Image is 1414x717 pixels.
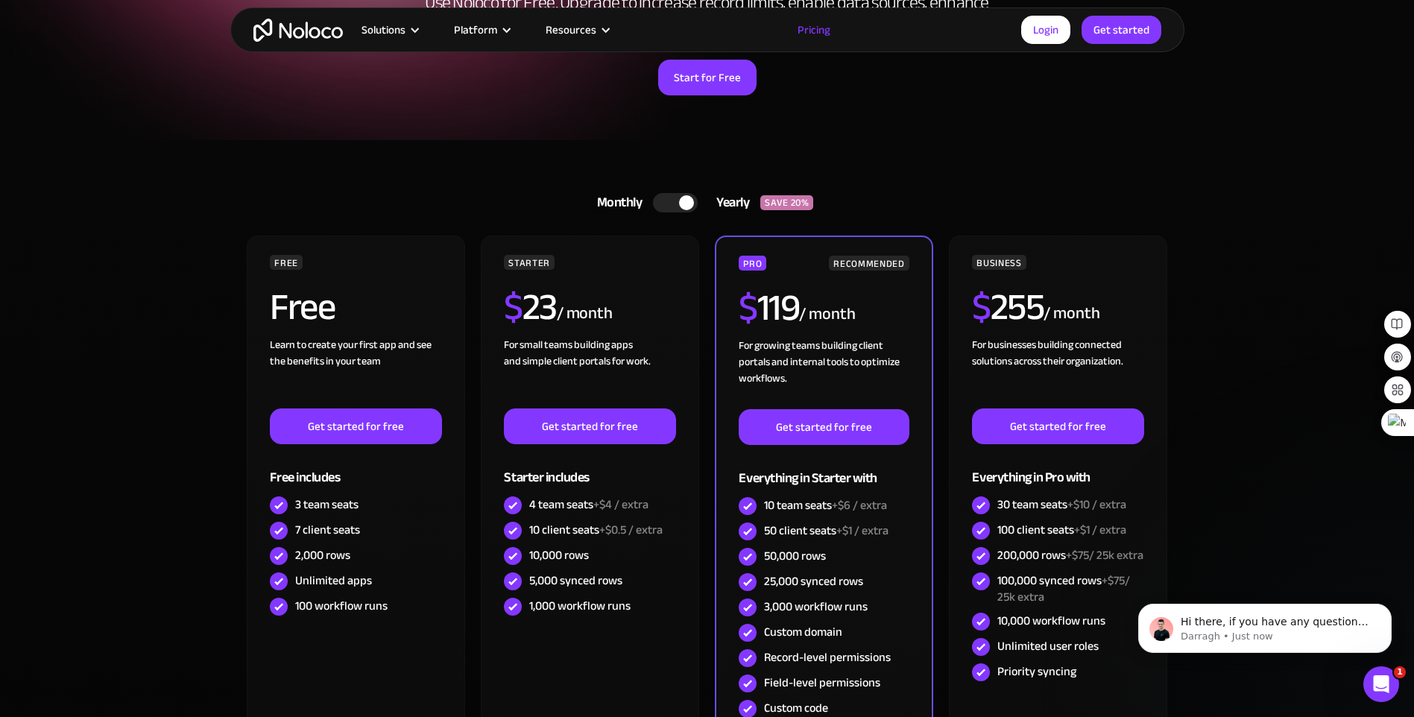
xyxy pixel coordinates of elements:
div: Resources [546,20,596,40]
div: For growing teams building client portals and internal tools to optimize workflows. [739,338,909,409]
div: 2,000 rows [295,547,350,563]
span: $ [972,272,991,342]
span: $ [739,273,757,343]
span: +$75/ 25k extra [997,569,1130,608]
div: Starter includes [504,444,675,493]
h2: Free [270,288,335,326]
div: 10,000 rows [529,547,589,563]
div: Platform [435,20,527,40]
span: +$10 / extra [1067,493,1126,516]
span: +$1 / extra [836,519,889,542]
div: / month [1044,302,1099,326]
div: For businesses building connected solutions across their organization. ‍ [972,337,1143,408]
div: Learn to create your first app and see the benefits in your team ‍ [270,337,441,408]
div: / month [557,302,613,326]
div: 25,000 synced rows [764,573,863,590]
span: $ [504,272,523,342]
div: Free includes [270,444,441,493]
div: 5,000 synced rows [529,572,622,589]
span: +$0.5 / extra [599,519,663,541]
div: Unlimited apps [295,572,372,589]
span: +$6 / extra [832,494,887,517]
a: Start for Free [658,60,757,95]
div: Solutions [362,20,405,40]
div: Priority syncing [997,663,1076,680]
h2: 119 [739,289,799,326]
div: Everything in Starter with [739,445,909,493]
div: For small teams building apps and simple client portals for work. ‍ [504,337,675,408]
div: 30 team seats [997,496,1126,513]
div: STARTER [504,255,554,270]
div: SAVE 20% [760,195,813,210]
div: 10 client seats [529,522,663,538]
div: / month [799,303,855,326]
div: Custom domain [764,624,842,640]
div: 100,000 synced rows [997,572,1143,605]
div: 10,000 workflow runs [997,613,1105,629]
div: 7 client seats [295,522,360,538]
div: Record-level permissions [764,649,891,666]
div: BUSINESS [972,255,1026,270]
div: PRO [739,256,766,271]
span: 1 [1394,666,1406,678]
div: 3 team seats [295,496,359,513]
div: Custom code [764,700,828,716]
div: Platform [454,20,497,40]
div: 50 client seats [764,522,889,539]
div: 4 team seats [529,496,648,513]
div: RECOMMENDED [829,256,909,271]
a: Login [1021,16,1070,44]
h2: 255 [972,288,1044,326]
span: +$1 / extra [1074,519,1126,541]
div: 3,000 workflow runs [764,598,868,615]
span: +$4 / extra [593,493,648,516]
a: Get started [1082,16,1161,44]
div: Resources [527,20,626,40]
div: Monthly [578,192,654,214]
div: 10 team seats [764,497,887,514]
iframe: Intercom notifications message [1116,572,1414,677]
div: Everything in Pro with [972,444,1143,493]
div: Yearly [698,192,760,214]
div: 200,000 rows [997,547,1143,563]
a: home [253,19,343,42]
div: 100 client seats [997,522,1126,538]
a: Get started for free [972,408,1143,444]
a: Get started for free [739,409,909,445]
div: 1,000 workflow runs [529,598,631,614]
a: Get started for free [504,408,675,444]
span: +$75/ 25k extra [1066,544,1143,566]
div: Field-level permissions [764,675,880,691]
iframe: Intercom live chat [1363,666,1399,702]
div: 50,000 rows [764,548,826,564]
div: Unlimited user roles [997,638,1099,654]
h2: 23 [504,288,557,326]
div: Solutions [343,20,435,40]
div: FREE [270,255,303,270]
a: Pricing [779,20,849,40]
a: Get started for free [270,408,441,444]
div: 100 workflow runs [295,598,388,614]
